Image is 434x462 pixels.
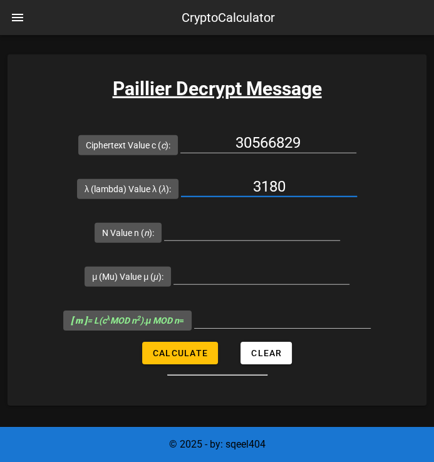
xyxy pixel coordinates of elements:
[162,184,166,194] i: λ
[137,314,140,322] sup: 2
[106,314,110,322] sup: λ
[86,139,170,151] label: Ciphertext Value c ( ):
[251,348,282,358] span: Clear
[102,227,154,239] label: N Value n ( ):
[144,228,149,238] i: n
[92,270,163,283] label: μ (Mu) Value μ ( ):
[240,342,292,364] button: Clear
[182,8,275,27] div: CryptoCalculator
[152,348,208,358] span: Calculate
[8,74,426,103] h3: Paillier Decrypt Message
[169,438,266,450] span: © 2025 - by: sqeel404
[71,316,184,326] span: =
[71,316,179,326] i: = L(c MOD n ).μ MOD n
[3,3,33,33] button: nav-menu-toggle
[71,316,87,326] b: [ m ]
[153,272,158,282] i: μ
[85,183,171,195] label: λ (lambda) Value λ ( ):
[161,140,165,150] i: c
[142,342,218,364] button: Calculate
